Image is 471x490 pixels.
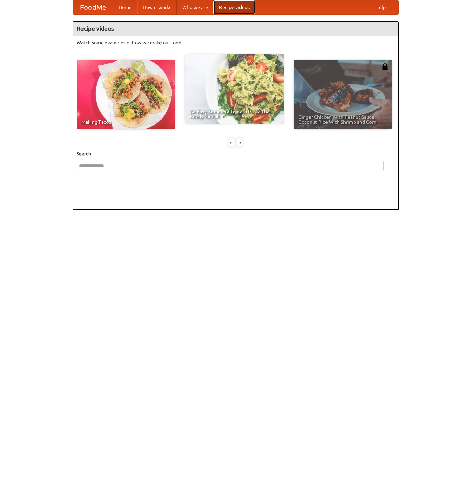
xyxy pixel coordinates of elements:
a: Help [370,0,391,14]
h5: Search [77,150,395,157]
img: 483408.png [382,63,389,70]
a: Who we are [177,0,213,14]
a: FoodMe [73,0,113,14]
div: » [236,138,243,147]
span: Making Tacos [81,119,170,124]
p: Watch some examples of how we make our food! [77,39,395,46]
div: « [228,138,235,147]
a: Home [113,0,137,14]
a: How it works [137,0,177,14]
a: Making Tacos [77,60,175,129]
h4: Recipe videos [73,22,398,36]
span: An Easy, Summery Tomato Pasta That's Ready for Fall [190,109,279,119]
a: An Easy, Summery Tomato Pasta That's Ready for Fall [185,54,284,124]
a: Recipe videos [213,0,255,14]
